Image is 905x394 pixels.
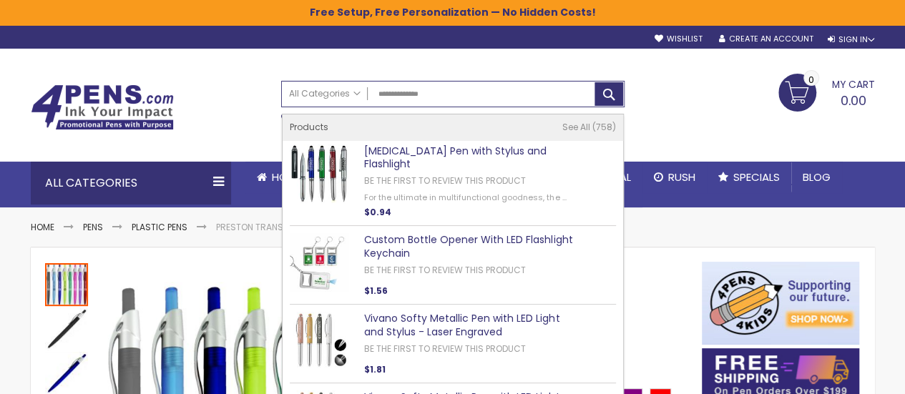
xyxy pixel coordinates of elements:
a: Rush [642,162,707,193]
a: Be the first to review this product [364,343,526,355]
div: Free shipping on pen orders over $199 [504,107,625,136]
a: Pens [83,221,103,233]
img: 4pens 4 kids [702,262,859,345]
a: Specials [707,162,791,193]
a: Custom Bottle Opener With LED Flashlight Keychain [364,232,572,260]
span: Blog [803,169,831,184]
span: 0.00 [841,92,866,109]
a: All Categories [282,82,368,105]
a: Home [31,221,54,233]
a: See All 758 [562,122,616,133]
a: Create an Account [718,34,813,44]
a: Vivano Softy Metallic Pen with LED Light and Stylus - Laser Engraved [364,311,559,339]
a: Be the first to review this product [364,264,526,276]
div: Sign In [827,34,874,45]
div: Preston Translucent Pen [45,262,89,306]
img: Custom Bottle Opener With LED Flashlight Keychain [290,233,348,292]
span: $0.94 [364,206,391,218]
span: Rush [668,169,695,184]
span: Products [290,121,328,133]
a: Home [245,162,313,193]
a: Plastic Pens [132,221,187,233]
a: Wishlist [654,34,702,44]
div: All Categories [31,162,231,205]
a: Be the first to review this product [364,174,526,187]
img: Vivano Softy Metallic Pen with LED Light and Stylus - Laser Engraved [290,312,348,370]
span: $1.81 [364,363,386,375]
span: All Categories [289,88,361,99]
img: Preston Translucent Pen [45,307,88,350]
span: Specials [733,169,780,184]
div: Preston Translucent Pen [45,306,89,350]
div: For the ultimate in multifunctional goodness, the ... [364,192,576,203]
img: Kyra Pen with Stylus and Flashlight [290,144,348,203]
span: $1.56 [364,285,388,297]
li: Preston Translucent Pen [216,222,331,233]
img: 4Pens Custom Pens and Promotional Products [31,84,174,130]
a: Blog [791,162,842,193]
a: [MEDICAL_DATA] Pen with Stylus and Flashlight [364,144,547,172]
a: 0.00 0 [778,74,875,109]
span: 758 [592,121,616,133]
span: 0 [808,73,814,87]
span: See All [562,121,590,133]
span: Home [272,169,301,184]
